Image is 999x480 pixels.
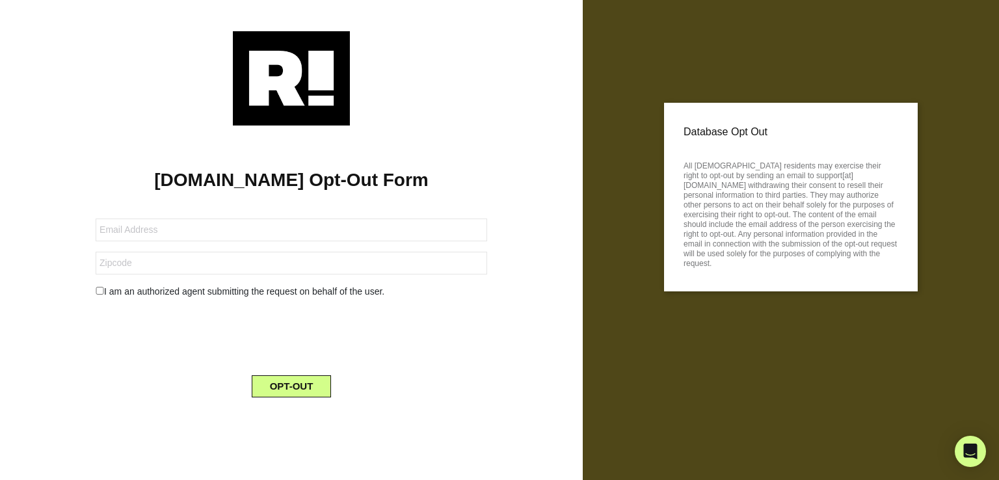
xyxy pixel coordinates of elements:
[96,252,487,274] input: Zipcode
[193,309,390,360] iframe: reCAPTCHA
[955,436,986,467] div: Open Intercom Messenger
[684,157,898,269] p: All [DEMOGRAPHIC_DATA] residents may exercise their right to opt-out by sending an email to suppo...
[233,31,350,126] img: Retention.com
[96,219,487,241] input: Email Address
[684,122,898,142] p: Database Opt Out
[20,169,563,191] h1: [DOMAIN_NAME] Opt-Out Form
[86,285,497,299] div: I am an authorized agent submitting the request on behalf of the user.
[252,375,332,397] button: OPT-OUT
